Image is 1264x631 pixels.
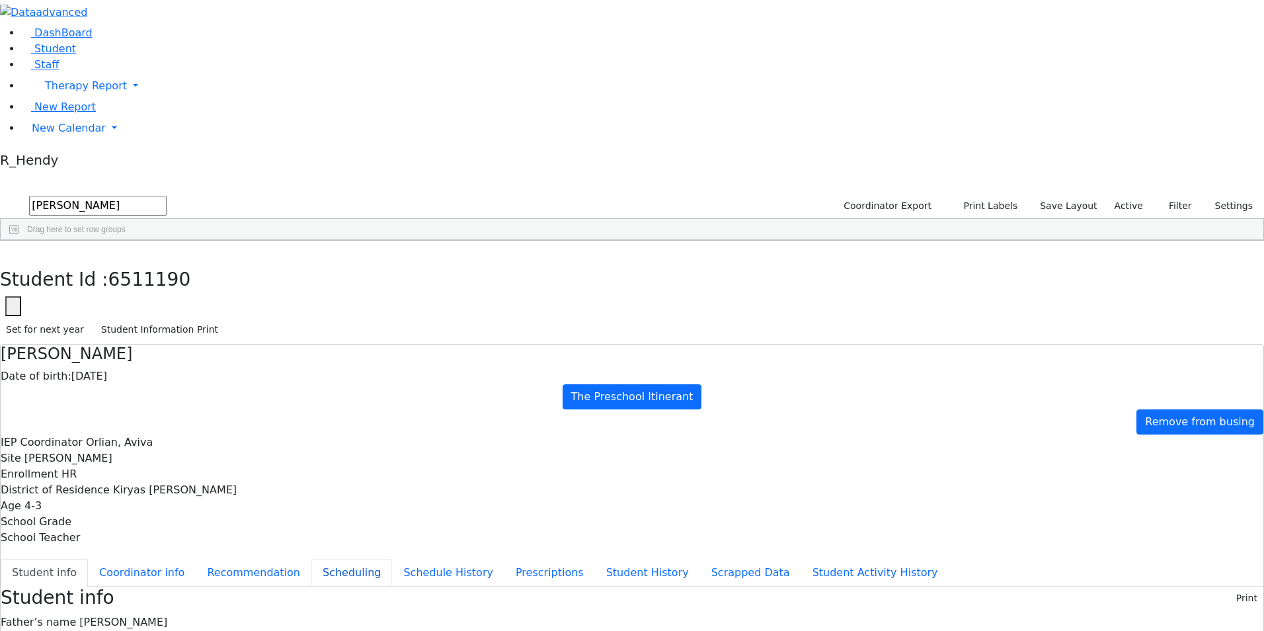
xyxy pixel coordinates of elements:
span: New Calendar [32,122,106,134]
button: Filter [1152,196,1198,216]
span: [PERSON_NAME] [79,616,167,628]
button: Schedule History [392,559,504,587]
button: Print Labels [948,196,1023,216]
button: Recommendation [196,559,311,587]
button: Student Activity History [801,559,949,587]
label: District of Residence [1,482,110,498]
button: Coordinator Export [835,196,937,216]
button: Scheduling [311,559,392,587]
span: New Report [34,101,96,113]
span: DashBoard [34,26,93,39]
span: Student [34,42,76,55]
span: HR [61,468,77,480]
label: Date of birth: [1,368,71,384]
button: Coordinator info [88,559,196,587]
span: Staff [34,58,59,71]
span: Therapy Report [45,79,127,92]
h4: [PERSON_NAME] [1,345,1263,364]
span: 4-3 [24,499,42,512]
button: Settings [1198,196,1259,216]
button: Scrapped Data [700,559,801,587]
span: Drag here to set row groups [27,225,126,234]
button: Student History [595,559,700,587]
a: Therapy Report [21,73,1264,99]
div: [DATE] [1,368,1263,384]
label: Active [1109,196,1149,216]
span: Kiryas [PERSON_NAME] [113,484,237,496]
label: Father’s name [1,614,76,630]
label: IEP Coordinator [1,435,83,450]
a: New Report [21,101,96,113]
button: Save Layout [1034,196,1103,216]
span: 6511190 [108,269,191,290]
span: Orlian, Aviva [86,436,153,448]
button: Prescriptions [504,559,595,587]
a: Staff [21,58,59,71]
a: New Calendar [21,115,1264,142]
button: Student info [1,559,88,587]
a: Student [21,42,76,55]
button: Student Information Print [95,319,224,340]
a: DashBoard [21,26,93,39]
input: Search [29,196,167,216]
label: Enrollment [1,466,58,482]
button: Print [1230,588,1263,609]
span: Remove from busing [1145,415,1255,428]
a: The Preschool Itinerant [563,384,702,409]
h3: Student info [1,587,114,609]
span: [PERSON_NAME] [24,452,112,464]
label: Age [1,498,21,514]
label: School Teacher [1,530,80,546]
label: Site [1,450,21,466]
a: Remove from busing [1136,409,1263,435]
label: School Grade [1,514,71,530]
